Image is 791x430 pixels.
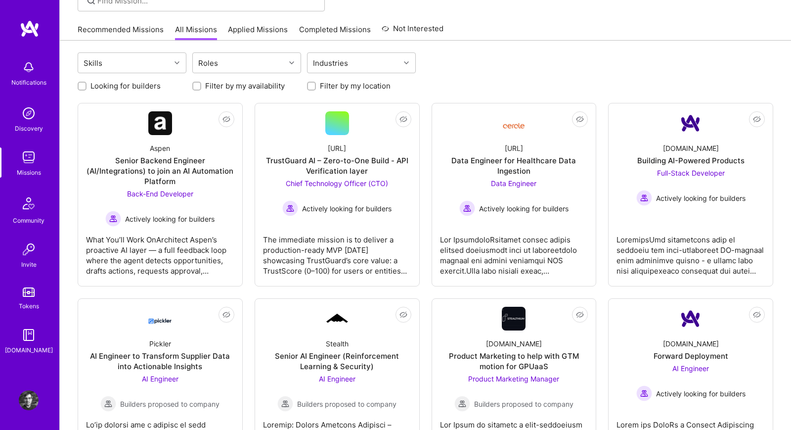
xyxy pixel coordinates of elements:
[672,364,709,373] span: AI Engineer
[11,77,46,88] div: Notifications
[663,338,719,349] div: [DOMAIN_NAME]
[299,24,371,41] a: Completed Missions
[228,24,288,41] a: Applied Missions
[19,325,39,345] img: guide book
[15,123,43,134] div: Discovery
[120,399,220,409] span: Builders proposed to company
[320,81,391,91] label: Filter by my location
[679,111,703,135] img: Company Logo
[205,81,285,91] label: Filter by my availability
[440,227,588,276] div: Lor IpsumdoloRsitamet consec adipis elitsed doeiusmodt inci ut laboreetdolo magnaal eni admini ve...
[282,200,298,216] img: Actively looking for builders
[148,111,172,135] img: Company Logo
[148,310,172,328] img: Company Logo
[479,203,569,214] span: Actively looking for builders
[302,203,392,214] span: Actively looking for builders
[576,115,584,123] i: icon EyeClosed
[100,396,116,412] img: Builders proposed to company
[175,60,179,65] i: icon Chevron
[86,227,234,276] div: What You’ll Work OnArchitect Aspen’s proactive AI layer — a full feedback loop where the agent de...
[263,351,411,372] div: Senior AI Engineer (Reinforcement Learning & Security)
[142,375,178,383] span: AI Engineer
[502,115,526,132] img: Company Logo
[636,385,652,401] img: Actively looking for builders
[657,169,725,177] span: Full-Stack Developer
[78,24,164,41] a: Recommended Missions
[505,143,523,153] div: [URL]
[222,115,230,123] i: icon EyeClosed
[196,56,220,70] div: Roles
[459,200,475,216] img: Actively looking for builders
[753,311,761,319] i: icon EyeClosed
[679,307,703,331] img: Company Logo
[86,111,234,278] a: Company LogoAspenSenior Backend Engineer (AI/Integrations) to join an AI Automation PlatformBack-...
[19,390,39,410] img: User Avatar
[576,311,584,319] i: icon EyeClosed
[399,311,407,319] i: icon EyeClosed
[328,143,346,153] div: [URL]
[21,259,37,270] div: Invite
[19,147,39,167] img: teamwork
[474,399,573,409] span: Builders proposed to company
[637,155,745,166] div: Building AI-Powered Products
[5,345,53,355] div: [DOMAIN_NAME]
[325,312,349,325] img: Company Logo
[150,143,170,153] div: Aspen
[263,227,411,276] div: The immediate mission is to deliver a production-ready MVP [DATE] showcasing TrustGuard’s core va...
[20,20,40,38] img: logo
[502,307,526,331] img: Company Logo
[105,211,121,227] img: Actively looking for builders
[486,338,542,349] div: [DOMAIN_NAME]
[663,143,719,153] div: [DOMAIN_NAME]
[86,155,234,187] div: Senior Backend Engineer (AI/Integrations) to join an AI Automation Platform
[127,190,193,198] span: Back-End Developer
[16,390,41,410] a: User Avatar
[616,227,765,276] div: LoremipsUmd sitametcons adip el seddoeiu tem inci-utlaboreet DO-magnaal enim adminimve quisno - e...
[326,338,349,349] div: Stealth
[125,214,215,224] span: Actively looking for builders
[277,396,293,412] img: Builders proposed to company
[19,239,39,259] img: Invite
[19,301,39,311] div: Tokens
[440,351,588,372] div: Product Marketing to help with GTM motion for GPUaaS
[616,111,765,278] a: Company Logo[DOMAIN_NAME]Building AI-Powered ProductsFull-Stack Developer Actively looking for bu...
[286,179,388,188] span: Chief Technology Officer (CTO)
[654,351,728,361] div: Forward Deployment
[440,111,588,278] a: Company Logo[URL]Data Engineer for Healthcare Data IngestionData Engineer Actively looking for bu...
[404,60,409,65] i: icon Chevron
[440,155,588,176] div: Data Engineer for Healthcare Data Ingestion
[289,60,294,65] i: icon Chevron
[297,399,396,409] span: Builders proposed to company
[17,167,41,178] div: Missions
[263,155,411,176] div: TrustGuard AI – Zero-to-One Build - API Verification layer
[319,375,355,383] span: AI Engineer
[382,23,443,41] a: Not Interested
[753,115,761,123] i: icon EyeClosed
[23,287,35,297] img: tokens
[636,190,652,206] img: Actively looking for builders
[17,191,41,215] img: Community
[454,396,470,412] img: Builders proposed to company
[81,56,105,70] div: Skills
[222,311,230,319] i: icon EyeClosed
[13,215,44,226] div: Community
[263,111,411,278] a: [URL]TrustGuard AI – Zero-to-One Build - API Verification layerChief Technology Officer (CTO) Act...
[86,351,234,372] div: AI Engineer to Transform Supplier Data into Actionable Insights
[19,103,39,123] img: discovery
[175,24,217,41] a: All Missions
[399,115,407,123] i: icon EyeClosed
[468,375,559,383] span: Product Marketing Manager
[149,338,171,349] div: Pickler
[90,81,161,91] label: Looking for builders
[656,193,746,203] span: Actively looking for builders
[310,56,351,70] div: Industries
[656,388,746,399] span: Actively looking for builders
[491,179,536,188] span: Data Engineer
[19,57,39,77] img: bell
